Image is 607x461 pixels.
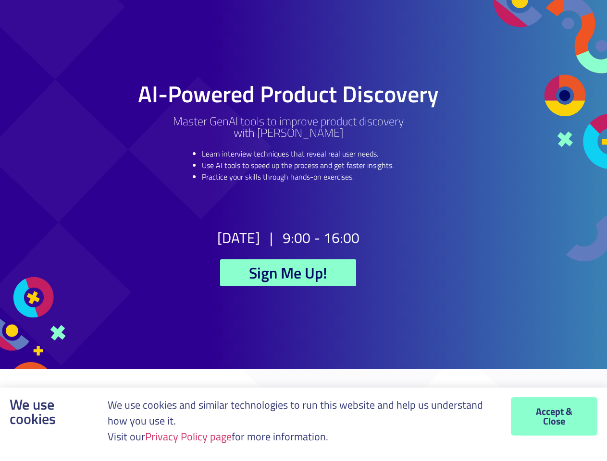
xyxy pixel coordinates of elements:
[283,230,359,245] h2: 9:00 - 16:00
[145,428,232,445] a: Privacy Policy page
[105,83,471,106] h1: AI-Powered Product Discovery
[202,171,394,182] li: Practice your skills through hands-on exercises.
[270,230,273,245] h2: |
[10,397,93,426] p: We use cookies
[511,397,597,436] a: Accept & Close
[105,115,471,138] h2: Master GenAI tools to improve product discovery with [PERSON_NAME]
[202,148,394,159] li: Learn interview techniques that reveal real user needs.
[108,397,496,445] p: We use cookies and similar technologies to run this website and help us understand how you use it...
[217,230,260,245] h2: [DATE]
[220,259,356,286] a: Sign Me Up!
[202,159,394,171] li: Use AI tools to speed up the process and get faster insights.
[249,265,327,280] span: Sign Me Up!
[530,407,578,426] span: Accept & Close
